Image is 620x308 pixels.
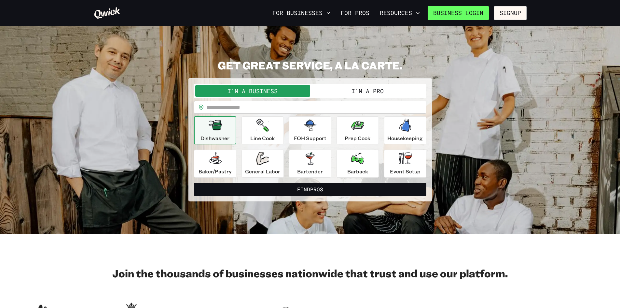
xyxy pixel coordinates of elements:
[377,7,422,19] button: Resources
[245,168,280,175] p: General Labor
[270,7,333,19] button: For Businesses
[241,116,284,144] button: Line Cook
[345,134,370,142] p: Prep Cook
[289,116,331,144] button: FOH Support
[390,168,420,175] p: Event Setup
[194,116,236,144] button: Dishwasher
[194,183,426,196] button: FindPros
[200,134,229,142] p: Dishwasher
[241,150,284,178] button: General Labor
[297,168,323,175] p: Bartender
[384,116,426,144] button: Housekeeping
[199,168,231,175] p: Baker/Pastry
[289,150,331,178] button: Bartender
[194,150,236,178] button: Baker/Pastry
[310,85,425,97] button: I'm a Pro
[494,6,527,20] button: Signup
[294,134,326,142] p: FOH Support
[188,59,432,72] h2: GET GREAT SERVICE, A LA CARTE.
[384,150,426,178] button: Event Setup
[250,134,275,142] p: Line Cook
[338,7,372,19] a: For Pros
[195,85,310,97] button: I'm a Business
[94,267,527,280] h2: Join the thousands of businesses nationwide that trust and use our platform.
[337,150,379,178] button: Barback
[428,6,489,20] a: Business Login
[347,168,368,175] p: Barback
[337,116,379,144] button: Prep Cook
[387,134,423,142] p: Housekeeping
